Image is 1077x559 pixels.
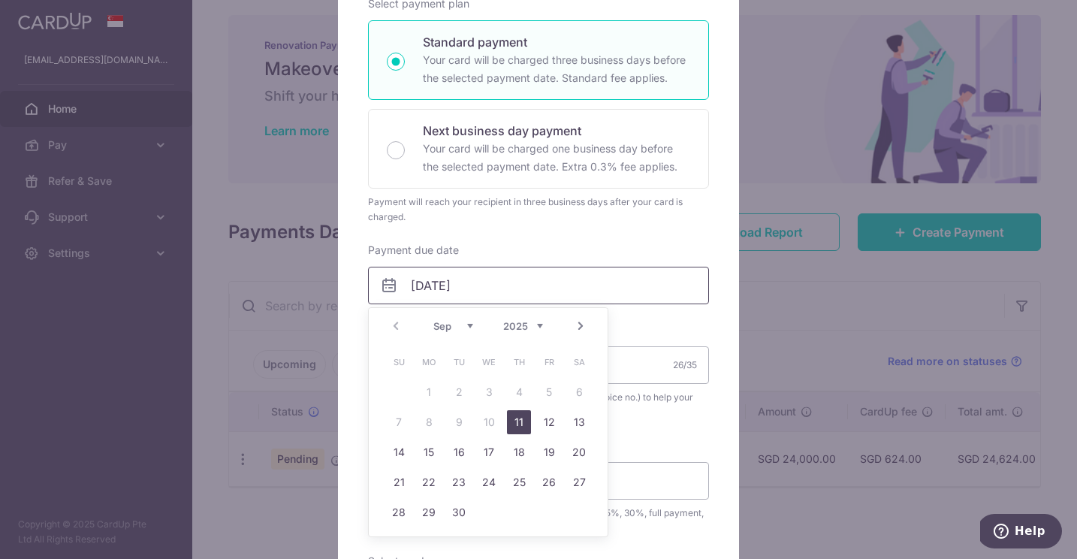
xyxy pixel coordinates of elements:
[567,410,591,434] a: 13
[368,243,459,258] label: Payment due date
[537,470,561,494] a: 26
[572,317,590,335] a: Next
[477,350,501,374] span: Wednesday
[673,358,697,373] div: 26/35
[477,440,501,464] a: 17
[423,122,690,140] p: Next business day payment
[447,440,471,464] a: 16
[368,195,709,225] div: Payment will reach your recipient in three business days after your card is charged.
[417,350,441,374] span: Monday
[423,140,690,176] p: Your card will be charged one business day before the selected payment date. Extra 0.3% fee applies.
[387,470,411,494] a: 21
[417,440,441,464] a: 15
[387,500,411,524] a: 28
[507,440,531,464] a: 18
[423,51,690,87] p: Your card will be charged three business days before the selected payment date. Standard fee appl...
[417,500,441,524] a: 29
[507,410,531,434] a: 11
[417,470,441,494] a: 22
[980,514,1062,551] iframe: Opens a widget where you can find more information
[447,470,471,494] a: 23
[387,440,411,464] a: 14
[537,350,561,374] span: Friday
[447,350,471,374] span: Tuesday
[537,410,561,434] a: 12
[567,440,591,464] a: 20
[507,350,531,374] span: Thursday
[447,500,471,524] a: 30
[567,470,591,494] a: 27
[423,33,690,51] p: Standard payment
[387,350,411,374] span: Sunday
[477,470,501,494] a: 24
[368,267,709,304] input: DD / MM / YYYY
[507,470,531,494] a: 25
[567,350,591,374] span: Saturday
[537,440,561,464] a: 19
